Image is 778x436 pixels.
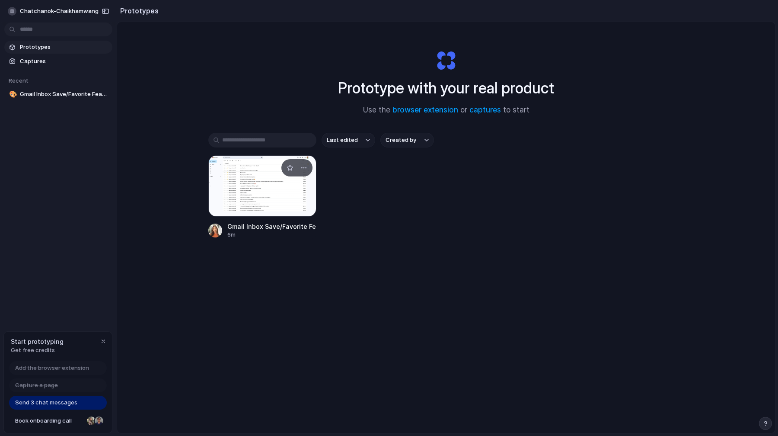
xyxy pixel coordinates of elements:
span: Send 3 chat messages [15,398,77,407]
span: Recent [9,77,29,84]
a: Book onboarding call [9,414,107,428]
span: Get free credits [11,346,64,355]
h1: Prototype with your real product [338,77,554,99]
button: 🎨 [8,90,16,99]
button: Created by [380,133,434,147]
span: Created by [386,136,416,144]
button: Last edited [322,133,375,147]
div: Nicole Kubica [86,416,96,426]
a: browser extension [392,106,458,114]
span: Book onboarding call [15,417,83,425]
span: chatchanok-chaikhamwang [20,7,99,16]
span: Capture a page [15,381,58,390]
a: Prototypes [4,41,112,54]
span: Start prototyping [11,337,64,346]
div: 6m [227,231,316,239]
button: chatchanok-chaikhamwang [4,4,112,18]
a: captures [469,106,501,114]
a: Gmail Inbox Save/Favorite Feature DemoGmail Inbox Save/Favorite Feature Demo6m [208,155,316,239]
div: 🎨 [9,90,15,99]
a: Captures [4,55,112,68]
span: Use the or to start [363,105,529,116]
div: Christian Iacullo [94,416,104,426]
a: 🎨Gmail Inbox Save/Favorite Feature Demo [4,88,112,101]
span: Captures [20,57,109,66]
h2: Prototypes [117,6,159,16]
span: Gmail Inbox Save/Favorite Feature Demo [20,90,109,99]
span: Last edited [327,136,358,144]
div: Gmail Inbox Save/Favorite Feature Demo [227,222,316,231]
span: Prototypes [20,43,109,51]
span: Add the browser extension [15,364,89,372]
